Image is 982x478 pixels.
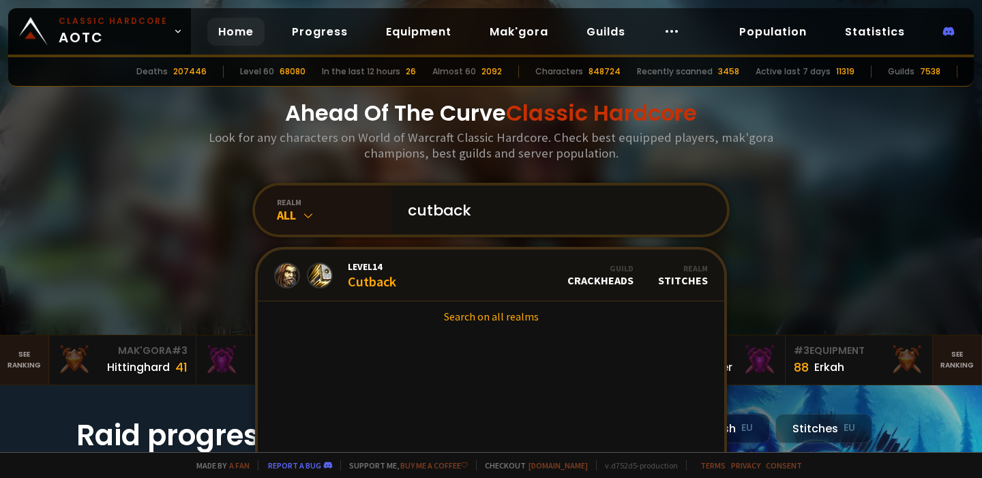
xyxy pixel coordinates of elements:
[834,18,916,46] a: Statistics
[567,263,634,287] div: Crackheads
[59,15,168,27] small: Classic Hardcore
[506,98,697,128] span: Classic Hardcore
[196,335,344,385] a: Mak'Gora#2Rivench100
[203,130,779,161] h3: Look for any characters on World of Warcraft Classic Hardcore. Check best equipped players, mak'g...
[535,65,583,78] div: Characters
[794,344,809,357] span: # 3
[786,335,933,385] a: #3Equipment88Erkah
[258,301,724,331] a: Search on all realms
[281,18,359,46] a: Progress
[348,260,396,290] div: Cutback
[766,460,802,470] a: Consent
[637,65,713,78] div: Recently scanned
[400,460,468,470] a: Buy me a coffee
[400,185,711,235] input: Search a character...
[728,18,818,46] a: Population
[375,18,462,46] a: Equipment
[49,335,196,385] a: Mak'Gora#3Hittinghard41
[756,65,831,78] div: Active last 7 days
[285,97,697,130] h1: Ahead Of The Curve
[340,460,468,470] span: Support me,
[700,460,726,470] a: Terms
[775,414,872,443] div: Stitches
[432,65,476,78] div: Almost 60
[280,65,306,78] div: 68080
[658,263,708,287] div: Stitches
[920,65,940,78] div: 7538
[731,460,760,470] a: Privacy
[933,335,982,385] a: Seeranking
[173,65,207,78] div: 207446
[59,15,168,48] span: AOTC
[567,263,634,273] div: Guild
[205,344,335,358] div: Mak'Gora
[57,344,188,358] div: Mak'Gora
[658,263,708,273] div: Realm
[836,65,854,78] div: 11319
[107,359,170,376] div: Hittinghard
[268,460,321,470] a: Report a bug
[406,65,416,78] div: 26
[172,344,188,357] span: # 3
[229,460,250,470] a: a fan
[175,358,188,376] div: 41
[277,207,391,223] div: All
[240,65,274,78] div: Level 60
[348,260,396,273] span: Level 14
[258,250,724,301] a: Level14CutbackGuildCrackheadsRealmStitches
[76,414,349,457] h1: Raid progress
[814,359,844,376] div: Erkah
[136,65,168,78] div: Deaths
[794,358,809,376] div: 88
[476,460,588,470] span: Checkout
[188,460,250,470] span: Made by
[844,421,855,435] small: EU
[576,18,636,46] a: Guilds
[794,344,924,358] div: Equipment
[888,65,914,78] div: Guilds
[529,460,588,470] a: [DOMAIN_NAME]
[8,8,191,55] a: Classic HardcoreAOTC
[596,460,678,470] span: v. d752d5 - production
[741,421,753,435] small: EU
[277,197,391,207] div: realm
[589,65,621,78] div: 848724
[322,65,400,78] div: In the last 12 hours
[479,18,559,46] a: Mak'gora
[207,18,265,46] a: Home
[481,65,502,78] div: 2092
[718,65,739,78] div: 3458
